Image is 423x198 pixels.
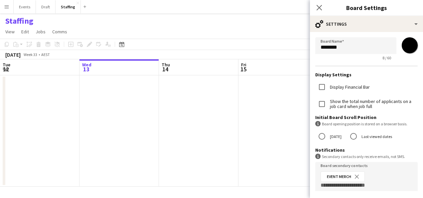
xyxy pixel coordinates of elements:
a: Jobs [33,27,48,36]
label: Show the total number of applicants on a job card when job full [329,99,418,109]
span: Tue [3,62,10,68]
span: Wed [82,62,91,68]
mat-chip-grid: Board secondary contact selection [321,170,412,188]
label: Last viewed dates [360,131,392,142]
a: Edit [19,27,32,36]
span: Week 33 [22,52,39,57]
div: Settings [310,16,423,32]
span: Jobs [36,29,46,35]
h3: Notifications [315,147,418,153]
span: 14 [161,65,170,73]
span: 15 [240,65,246,73]
a: View [3,27,17,36]
span: 8 / 60 [377,55,396,60]
span: Thu [162,62,170,68]
button: Staffing [56,0,81,13]
label: Display Financial Bar [329,85,370,90]
button: Draft [36,0,56,13]
span: Edit [21,29,29,35]
button: Events [14,0,36,13]
span: Event Merch [327,175,351,179]
span: 13 [81,65,91,73]
mat-label: Board secondary contacts [321,163,367,168]
a: Comms [50,27,70,36]
div: AEST [41,52,50,57]
h3: Board Settings [310,3,423,12]
span: Comms [52,29,67,35]
div: Secondary contacts only receive emails, not SMS. [315,154,418,159]
h3: Display Settings [315,72,418,78]
h3: Initial Board Scroll Position [315,114,418,120]
span: Fri [241,62,246,68]
div: [DATE] [5,51,21,58]
div: Board opening position is stored on a browser basis. [315,121,418,127]
h1: Staffing [5,16,33,26]
span: 12 [2,65,10,73]
span: View [5,29,15,35]
label: [DATE] [329,131,342,142]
